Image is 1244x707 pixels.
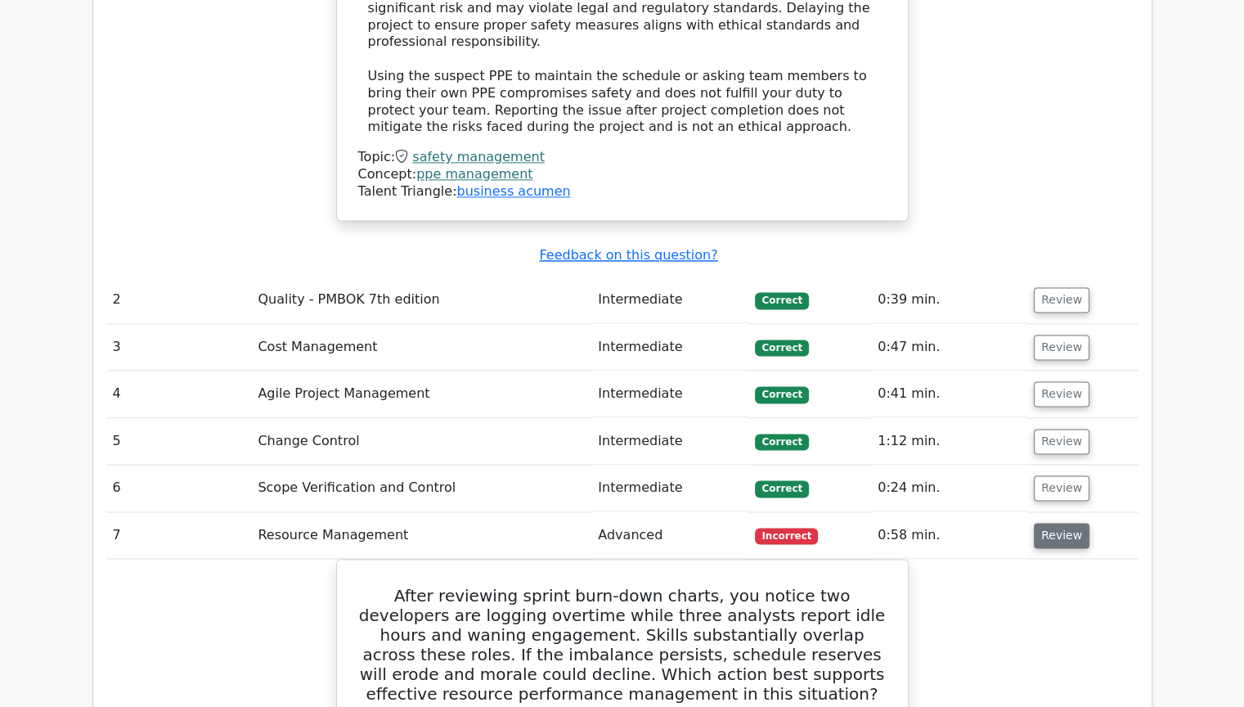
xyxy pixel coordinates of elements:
button: Review [1034,287,1089,313]
td: Advanced [591,512,748,559]
span: Correct [755,340,808,356]
td: Intermediate [591,371,748,417]
button: Review [1034,429,1089,454]
button: Review [1034,335,1089,360]
span: Incorrect [755,528,818,544]
span: Correct [755,386,808,403]
td: Resource Management [251,512,591,559]
td: 2 [106,277,252,323]
span: Correct [755,292,808,308]
div: Topic: [358,149,887,166]
td: Agile Project Management [251,371,591,417]
span: Correct [755,480,808,497]
td: Cost Management [251,324,591,371]
td: 5 [106,418,252,465]
td: 0:47 min. [871,324,1027,371]
td: Change Control [251,418,591,465]
td: Scope Verification and Control [251,465,591,511]
a: business acumen [456,183,570,199]
button: Review [1034,523,1089,548]
button: Review [1034,381,1089,407]
td: Quality - PMBOK 7th edition [251,277,591,323]
td: 7 [106,512,252,559]
td: 1:12 min. [871,418,1027,465]
td: 0:58 min. [871,512,1027,559]
a: Feedback on this question? [539,247,717,263]
button: Review [1034,475,1089,501]
td: 0:24 min. [871,465,1027,511]
a: ppe management [416,166,532,182]
td: 4 [106,371,252,417]
td: Intermediate [591,324,748,371]
td: 3 [106,324,252,371]
h5: After reviewing sprint burn-down charts, you notice two developers are logging overtime while thr... [357,586,888,704]
td: Intermediate [591,465,748,511]
td: 6 [106,465,252,511]
a: safety management [412,149,545,164]
span: Correct [755,434,808,450]
div: Concept: [358,166,887,183]
td: Intermediate [591,418,748,465]
td: 0:39 min. [871,277,1027,323]
td: Intermediate [591,277,748,323]
td: 0:41 min. [871,371,1027,417]
div: Talent Triangle: [358,149,887,200]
